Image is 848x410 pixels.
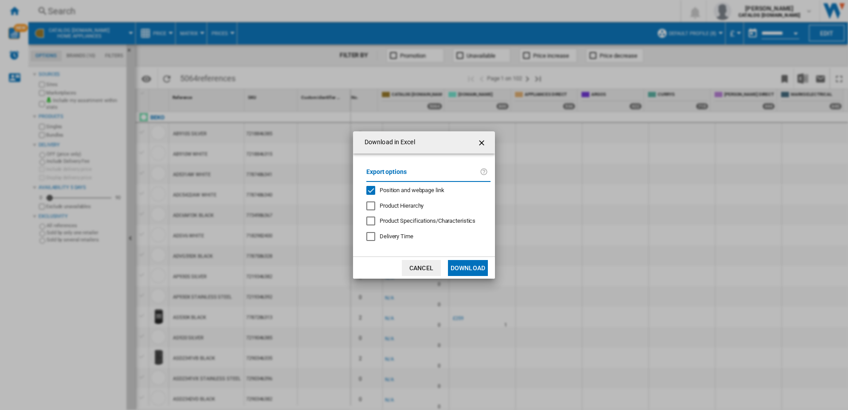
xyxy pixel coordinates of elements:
span: Product Hierarchy [380,202,424,209]
h4: Download in Excel [360,138,415,147]
md-checkbox: Position and webpage link [366,186,483,195]
span: Position and webpage link [380,187,444,193]
button: Download [448,260,488,276]
md-checkbox: Delivery Time [366,233,491,241]
span: Product Specifications/Characteristics [380,217,475,224]
button: getI18NText('BUTTONS.CLOSE_DIALOG') [474,134,491,151]
ng-md-icon: getI18NText('BUTTONS.CLOSE_DIALOG') [477,138,488,148]
span: Delivery Time [380,233,413,240]
div: Only applies to Category View [380,217,475,225]
md-checkbox: Product Hierarchy [366,201,483,210]
label: Export options [366,167,480,183]
button: Cancel [402,260,441,276]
